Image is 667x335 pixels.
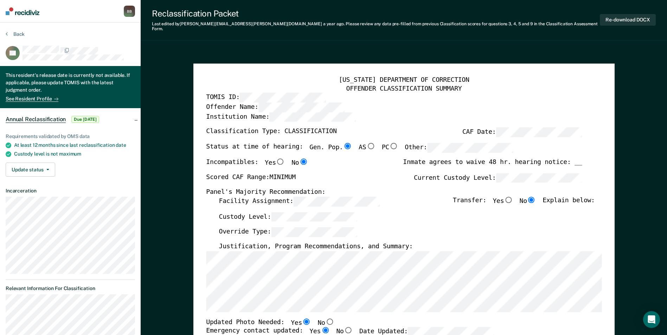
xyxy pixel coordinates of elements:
[321,327,330,333] input: Yes
[504,196,513,203] input: Yes
[6,188,135,194] dt: Incarceration
[206,84,602,93] div: OFFENDER CLASSIFICATION SUMMARY
[14,151,135,157] div: Custody level is not
[206,143,513,158] div: Status at time of hearing:
[124,6,135,17] button: BB
[206,318,334,327] div: Updated Photo Needed:
[6,7,39,15] img: Recidiviz
[496,173,582,183] input: Current Custody Level:
[293,196,379,206] input: Facility Assignment:
[318,318,334,327] label: No
[271,212,357,222] input: Custody Level:
[269,112,355,122] input: Institution Name:
[206,188,582,197] div: Panel's Majority Recommendation:
[271,227,357,237] input: Override Type:
[291,318,311,327] label: Yes
[359,143,375,153] label: AS
[405,143,513,153] label: Other:
[600,14,656,26] button: Re-download DOCX
[206,76,602,85] div: [US_STATE] DEPARTMENT OF CORRECTION
[116,142,126,148] span: date
[6,96,58,102] a: See Resident Profile
[219,212,357,222] label: Custody Level:
[323,21,344,26] span: a year ago
[462,127,582,137] label: CAF Date:
[206,112,355,122] label: Institution Name:
[519,196,536,206] label: No
[14,142,135,148] div: At least 12 months since last reclassification
[239,93,326,103] input: TOMIS ID:
[299,158,308,164] input: No
[219,227,357,237] label: Override Type:
[6,285,135,291] dt: Relevant Information For Classification
[389,143,398,149] input: PC
[381,143,398,153] label: PC
[496,127,582,137] input: CAF Date:
[6,72,135,95] div: This resident's release date is currently not available. If applicable, please update TOMIS with ...
[6,116,66,123] span: Annual Reclassification
[643,311,660,328] div: Open Intercom Messenger
[309,143,352,153] label: Gen. Pop.
[206,93,326,103] label: TOMIS ID:
[291,158,308,167] label: No
[219,196,379,206] label: Facility Assignment:
[403,158,582,173] div: Inmate agrees to waive 48 hr. hearing notice: __
[343,143,352,149] input: Gen. Pop.
[206,103,345,112] label: Offender Name:
[6,163,55,177] button: Update status
[453,196,595,212] div: Transfer: Explain below:
[265,158,285,167] label: Yes
[206,173,296,183] label: Scored CAF Range: MINIMUM
[276,158,285,164] input: Yes
[6,31,25,37] button: Back
[258,103,344,112] input: Offender Name:
[366,143,375,149] input: AS
[206,158,308,173] div: Incompatibles:
[493,196,513,206] label: Yes
[152,8,600,19] div: Reclassification Packet
[6,133,135,139] div: Requirements validated by OMS data
[427,143,513,153] input: Other:
[414,173,582,183] label: Current Custody Level:
[527,196,536,203] input: No
[71,116,99,123] span: Due [DATE]
[302,318,311,324] input: Yes
[219,243,413,251] label: Justification, Program Recommendations, and Summary:
[59,151,81,157] span: maximum
[206,127,336,137] label: Classification Type: CLASSIFICATION
[124,6,135,17] div: B B
[325,318,334,324] input: No
[152,21,600,32] div: Last edited by [PERSON_NAME][EMAIL_ADDRESS][PERSON_NAME][DOMAIN_NAME] . Please review any data pr...
[344,327,353,333] input: No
